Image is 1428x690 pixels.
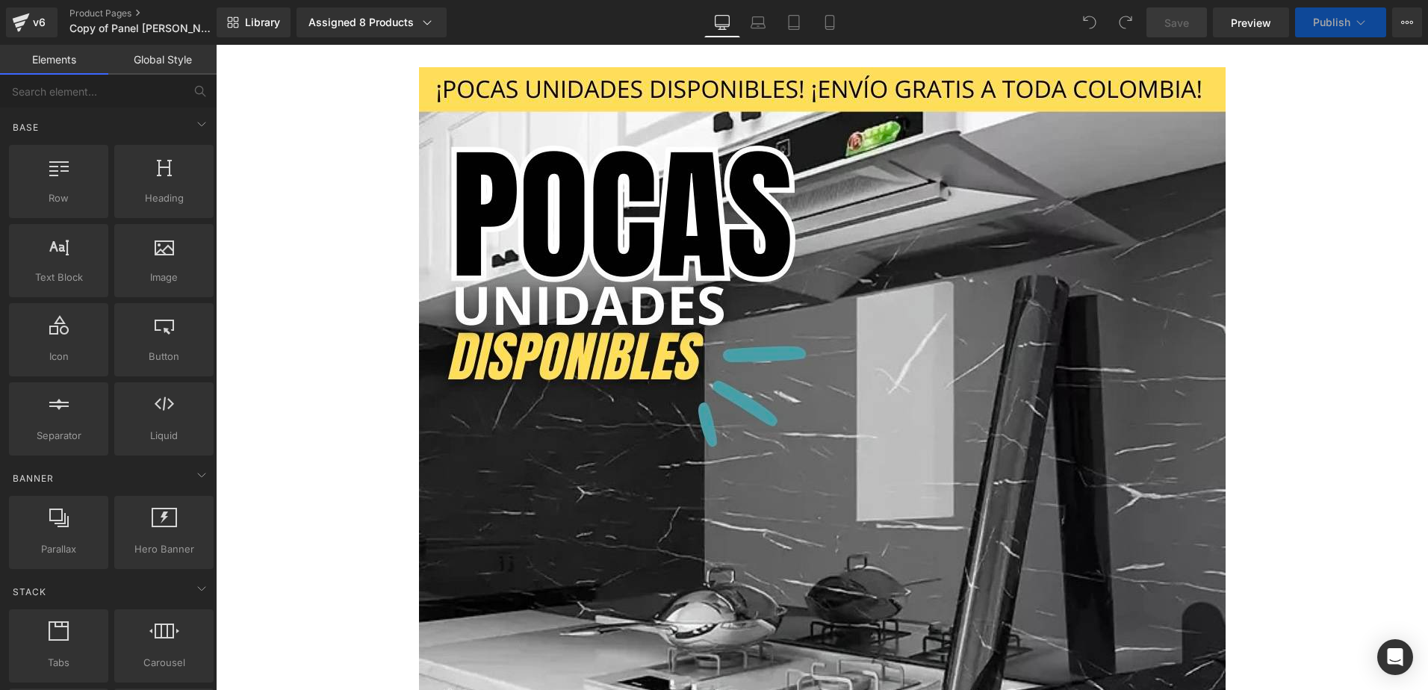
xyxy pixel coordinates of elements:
[119,541,209,557] span: Hero Banner
[108,45,217,75] a: Global Style
[1164,15,1189,31] span: Save
[13,428,104,444] span: Separator
[740,7,776,37] a: Laptop
[13,190,104,206] span: Row
[119,270,209,285] span: Image
[704,7,740,37] a: Desktop
[776,7,812,37] a: Tablet
[119,190,209,206] span: Heading
[6,7,58,37] a: v6
[11,471,55,485] span: Banner
[119,655,209,671] span: Carousel
[1231,15,1271,31] span: Preview
[30,13,49,32] div: v6
[1213,7,1289,37] a: Preview
[11,120,40,134] span: Base
[1392,7,1422,37] button: More
[13,541,104,557] span: Parallax
[69,22,213,34] span: Copy of Panel [PERSON_NAME] 10 METROS 2 en uso
[812,7,848,37] a: Mobile
[13,655,104,671] span: Tabs
[119,428,209,444] span: Liquid
[217,7,291,37] a: New Library
[1313,16,1350,28] span: Publish
[119,349,209,364] span: Button
[308,15,435,30] div: Assigned 8 Products
[11,585,48,599] span: Stack
[13,270,104,285] span: Text Block
[1377,639,1413,675] div: Open Intercom Messenger
[245,16,280,29] span: Library
[13,349,104,364] span: Icon
[69,7,241,19] a: Product Pages
[1111,7,1140,37] button: Redo
[1075,7,1105,37] button: Undo
[1295,7,1386,37] button: Publish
